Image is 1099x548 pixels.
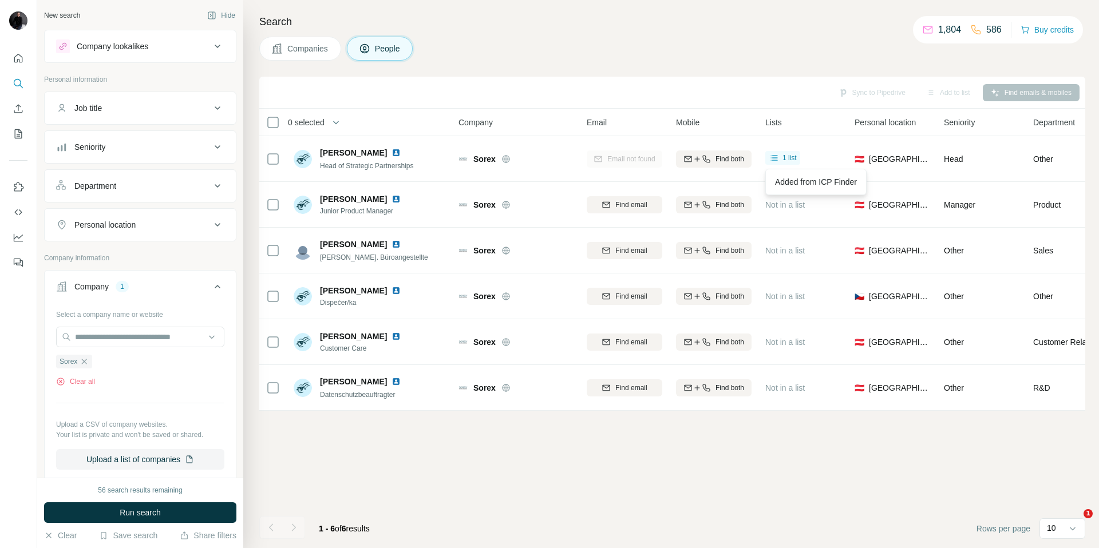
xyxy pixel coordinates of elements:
img: Avatar [294,150,312,168]
span: Not in a list [765,246,805,255]
button: Upload a list of companies [56,449,224,470]
img: Logo of Sorex [458,246,468,255]
div: Select a company name or website [56,305,224,320]
button: Search [9,73,27,94]
span: Datenschutzbeauftragter [320,391,395,399]
img: Avatar [294,241,312,260]
span: [PERSON_NAME] [320,331,387,342]
span: People [375,43,401,54]
button: Find both [676,150,752,168]
span: 1 - 6 [319,524,335,533]
button: Enrich CSV [9,98,27,119]
span: Company [458,117,493,128]
span: 1 list [782,153,797,163]
img: LinkedIn logo [392,194,401,204]
p: Upload a CSV of company websites. [56,419,224,430]
span: [PERSON_NAME] [320,193,387,205]
span: 🇦🇹 [855,153,864,165]
span: Product [1033,199,1061,211]
div: 1 [116,281,129,292]
button: Find both [676,288,752,305]
span: Department [1033,117,1075,128]
div: Company lookalikes [77,41,148,52]
span: results [319,524,370,533]
button: Company lookalikes [45,33,236,60]
span: Other [944,383,964,392]
button: Personal location [45,211,236,239]
span: Sorex [473,291,496,302]
div: Personal location [74,219,136,231]
h4: Search [259,14,1085,30]
button: Find email [587,379,662,396]
button: Department [45,172,236,200]
div: Company [74,281,109,292]
span: Added from ICP Finder [775,177,857,186]
p: Your list is private and won't be saved or shared. [56,430,224,440]
span: Sorex [473,199,496,211]
img: Logo of Sorex [458,292,468,301]
div: 56 search results remaining [98,485,182,495]
span: Sorex [473,382,496,394]
button: Job title [45,94,236,122]
button: Share filters [180,530,236,541]
span: Personal location [855,117,916,128]
button: Use Surfe API [9,202,27,223]
span: Sales [1033,245,1053,256]
p: Personal information [44,74,236,85]
img: Avatar [294,287,312,305]
button: Find email [587,333,662,351]
span: [GEOGRAPHIC_DATA] [869,199,930,211]
span: Find email [615,383,647,393]
span: Find email [615,200,647,210]
span: [PERSON_NAME]. Büroangestellte [320,253,428,261]
img: LinkedIn logo [392,148,401,157]
span: Email [587,117,607,128]
span: 🇦🇹 [855,199,864,211]
button: Find email [587,288,662,305]
button: Seniority [45,133,236,161]
span: 6 [342,524,346,533]
span: [PERSON_NAME] [320,376,387,387]
span: Run search [120,507,161,518]
button: Find email [587,196,662,213]
span: 🇦🇹 [855,245,864,256]
span: Find both [715,383,744,393]
p: 10 [1047,522,1056,534]
span: Find email [615,337,647,347]
iframe: Intercom live chat [1060,509,1088,537]
img: LinkedIn logo [392,377,401,386]
span: Find both [715,245,744,256]
span: Sorex [473,245,496,256]
img: LinkedIn logo [392,332,401,341]
span: Customer Care [320,343,414,354]
p: 586 [986,23,1002,37]
span: R&D [1033,382,1050,394]
span: Sorex [473,336,496,348]
span: Find both [715,337,744,347]
div: New search [44,10,80,21]
button: Find email [587,242,662,259]
span: [GEOGRAPHIC_DATA] [869,336,930,348]
span: [GEOGRAPHIC_DATA] [869,245,930,256]
button: Clear [44,530,77,541]
img: Logo of Sorex [458,383,468,392]
span: Other [944,337,964,347]
button: Find both [676,379,752,396]
span: Not in a list [765,200,805,209]
span: [PERSON_NAME] [320,147,387,158]
span: 🇦🇹 [855,382,864,394]
button: Hide [199,7,243,24]
span: Lists [765,117,782,128]
img: Logo of Sorex [458,337,468,347]
button: Find both [676,196,752,213]
img: Avatar [294,196,312,214]
span: Manager [944,200,975,209]
button: Quick start [9,48,27,69]
img: LinkedIn logo [392,286,401,295]
span: Find both [715,200,744,210]
span: Other [1033,153,1053,165]
div: Department [74,180,116,192]
span: Other [944,246,964,255]
span: [GEOGRAPHIC_DATA] [869,153,930,165]
span: [GEOGRAPHIC_DATA] [869,382,930,394]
